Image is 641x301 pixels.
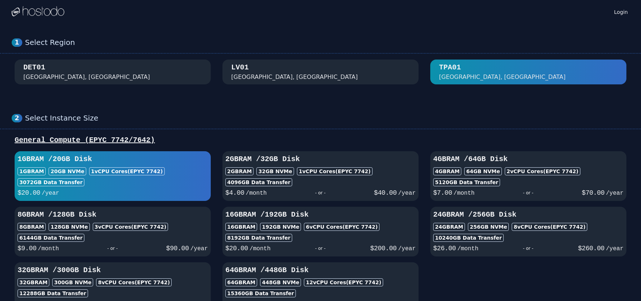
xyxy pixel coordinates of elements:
span: /month [457,245,478,252]
span: /month [246,190,267,197]
button: DET01 [GEOGRAPHIC_DATA], [GEOGRAPHIC_DATA] [15,60,211,84]
div: [GEOGRAPHIC_DATA], [GEOGRAPHIC_DATA] [231,73,358,81]
div: Select Instance Size [25,114,629,123]
div: [GEOGRAPHIC_DATA], [GEOGRAPHIC_DATA] [439,73,566,81]
div: 3072 GB Data Transfer [18,178,84,186]
img: Logo [12,6,64,17]
h3: 16GB RAM / 192 GB Disk [225,210,416,220]
div: 15360 GB Data Transfer [225,289,296,297]
span: /year [606,190,623,197]
span: $ 70.00 [582,189,604,197]
span: $ 26.00 [433,245,456,252]
div: 2GB RAM [225,167,253,175]
div: LV01 [231,62,249,73]
div: 12288 GB Data Transfer [18,289,88,297]
span: /year [398,190,416,197]
span: $ 40.00 [374,189,397,197]
span: $ 7.00 [433,189,452,197]
div: 24GB RAM [433,223,465,231]
span: $ 20.00 [225,245,248,252]
div: [GEOGRAPHIC_DATA], [GEOGRAPHIC_DATA] [23,73,150,81]
div: 64 GB NVMe [464,167,502,175]
div: General Compute (EPYC 7742/7642) [12,135,629,145]
div: 12 vCPU Cores (EPYC 7742) [304,278,383,286]
div: - or - [478,243,578,254]
div: 128 GB NVMe [49,223,89,231]
div: 20 GB NVMe [49,167,86,175]
span: /year [190,245,208,252]
div: 8192 GB Data Transfer [225,234,292,242]
h3: 4GB RAM / 64 GB Disk [433,154,623,164]
h3: 24GB RAM / 256 GB Disk [433,210,623,220]
div: 2 [12,114,22,122]
div: - or - [474,188,581,198]
div: 1 vCPU Cores (EPYC 7742) [89,167,165,175]
button: 16GBRAM /192GB Disk16GBRAM192GB NVMe6vCPU Cores(EPYC 7742)8192GB Data Transfer$20.00/month- or -$... [222,207,419,256]
div: 2 vCPU Cores (EPYC 7742) [505,167,580,175]
div: 4096 GB Data Transfer [225,178,292,186]
div: 6 vCPU Cores (EPYC 7742) [304,223,379,231]
button: 2GBRAM /32GB Disk2GBRAM32GB NVMe1vCPU Cores(EPYC 7742)4096GB Data Transfer$4.00/month- or -$40.00... [222,151,419,201]
div: 5120 GB Data Transfer [433,178,500,186]
span: /month [454,190,475,197]
h3: 64GB RAM / 448 GB Disk [225,265,416,275]
div: 8GB RAM [18,223,46,231]
span: /month [38,245,59,252]
div: DET01 [23,62,45,73]
span: /year [42,190,59,197]
h3: 8GB RAM / 128 GB Disk [18,210,208,220]
a: Login [613,7,629,16]
button: 24GBRAM /256GB Disk24GBRAM256GB NVMe8vCPU Cores(EPYC 7742)10240GB Data Transfer$26.00/month- or -... [430,207,626,256]
div: Select Region [25,38,629,47]
span: $ 260.00 [578,245,604,252]
div: 256 GB NVMe [468,223,509,231]
div: 3 vCPU Cores (EPYC 7742) [93,223,168,231]
div: 1 [12,38,22,47]
div: 4GB RAM [433,167,461,175]
span: $ 200.00 [370,245,397,252]
span: $ 90.00 [166,245,189,252]
h3: 2GB RAM / 32 GB Disk [225,154,416,164]
div: 32 GB NVMe [256,167,294,175]
div: 1GB RAM [18,167,46,175]
span: /year [606,245,623,252]
div: 10240 GB Data Transfer [433,234,504,242]
button: 8GBRAM /128GB Disk8GBRAM128GB NVMe3vCPU Cores(EPYC 7742)6144GB Data Transfer$9.00/month- or -$90.... [15,207,211,256]
button: LV01 [GEOGRAPHIC_DATA], [GEOGRAPHIC_DATA] [222,60,419,84]
span: /year [398,245,416,252]
div: 192 GB NVMe [260,223,301,231]
span: /month [249,245,271,252]
div: TPA01 [439,62,461,73]
div: 6144 GB Data Transfer [18,234,84,242]
div: 1 vCPU Cores (EPYC 7742) [297,167,373,175]
span: $ 9.00 [18,245,37,252]
div: - or - [267,188,374,198]
div: 16GB RAM [225,223,257,231]
div: 300 GB NVMe [52,278,93,286]
div: 8 vCPU Cores (EPYC 7742) [512,223,587,231]
div: 64GB RAM [225,278,257,286]
button: TPA01 [GEOGRAPHIC_DATA], [GEOGRAPHIC_DATA] [430,60,626,84]
div: 32GB RAM [18,278,49,286]
button: 4GBRAM /64GB Disk4GBRAM64GB NVMe2vCPU Cores(EPYC 7742)5120GB Data Transfer$7.00/month- or -$70.00... [430,151,626,201]
button: 1GBRAM /20GB Disk1GBRAM20GB NVMe1vCPU Cores(EPYC 7742)3072GB Data Transfer$20.00/year [15,151,211,201]
h3: 1GB RAM / 20 GB Disk [18,154,208,164]
div: 448 GB NVMe [260,278,301,286]
div: - or - [271,243,370,254]
span: $ 20.00 [18,189,40,197]
h3: 32GB RAM / 300 GB Disk [18,265,208,275]
span: $ 4.00 [225,189,244,197]
div: 8 vCPU Cores (EPYC 7742) [96,278,172,286]
div: - or - [59,243,166,254]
